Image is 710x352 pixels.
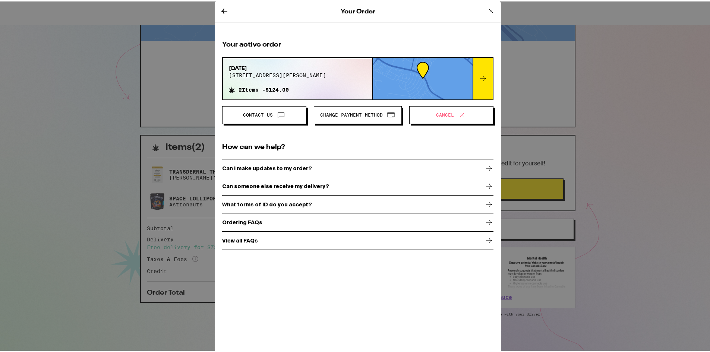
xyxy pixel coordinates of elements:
span: 2 Items - $124.00 [239,85,289,91]
p: What forms of ID do you accept? [222,200,312,206]
span: Contact Us [243,111,273,116]
a: View all FAQs [222,230,493,248]
button: Change Payment Method [314,105,402,123]
p: Can I make updates to my order? [222,164,312,170]
p: Ordering FAQs [222,218,262,224]
span: [STREET_ADDRESS][PERSON_NAME] [229,71,326,77]
button: Cancel [409,105,493,123]
p: Can someone else receive my delivery? [222,182,329,188]
span: [DATE] [229,63,326,71]
h2: How can we help? [222,141,493,150]
button: Contact Us [222,105,306,123]
p: View all FAQs [222,236,258,242]
a: Can I make updates to my order? [222,158,493,176]
span: Cancel [436,111,454,116]
a: What forms of ID do you accept? [222,194,493,212]
span: Change Payment Method [320,111,383,116]
a: Can someone else receive my delivery? [222,176,493,194]
h2: Your active order [222,39,493,48]
a: Ordering FAQs [222,212,493,231]
span: Hi. Need any help? [4,5,54,11]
